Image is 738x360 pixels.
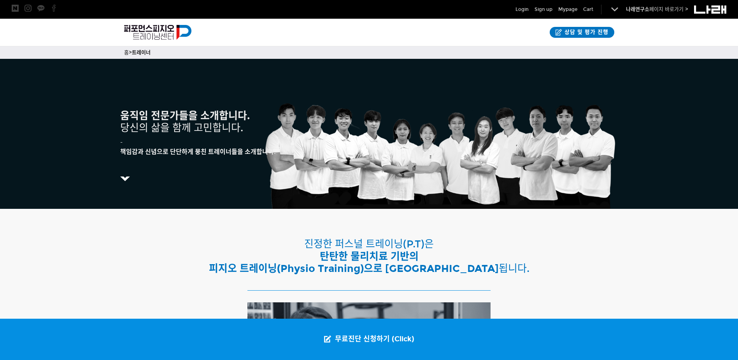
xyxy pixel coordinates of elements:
a: 트레이너 [132,49,151,56]
span: 됩니다. [209,263,529,275]
a: Sign up [535,5,552,13]
strong: 탄탄한 물리치료 기반의 [320,250,419,263]
a: 홈 [124,49,129,56]
span: 당신의 삶을 함께 고민합니다. [120,122,243,134]
span: 진정한 퍼스널 트레이닝(P.T)은 [304,238,434,250]
strong: 나래연구소 [626,6,649,12]
a: Mypage [558,5,577,13]
p: > [124,48,614,57]
img: 5c68986d518ea.png [120,176,130,181]
span: - [120,139,123,145]
a: 나래연구소페이지 바로가기 > [626,6,688,12]
strong: 책임감과 신념으로 단단하게 뭉친 트레이너들을 소개합니다. [120,148,276,155]
a: 무료진단 신청하기 (Click) [316,319,422,360]
strong: 움직임 전문가들을 소개합니다. [120,109,250,122]
strong: 피지오 트레이닝(Physio Training)으로 [GEOGRAPHIC_DATA] [209,262,499,275]
a: Login [515,5,529,13]
span: 상담 및 평가 진행 [562,28,608,36]
a: 상담 및 평가 진행 [550,27,614,38]
a: Cart [583,5,593,13]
